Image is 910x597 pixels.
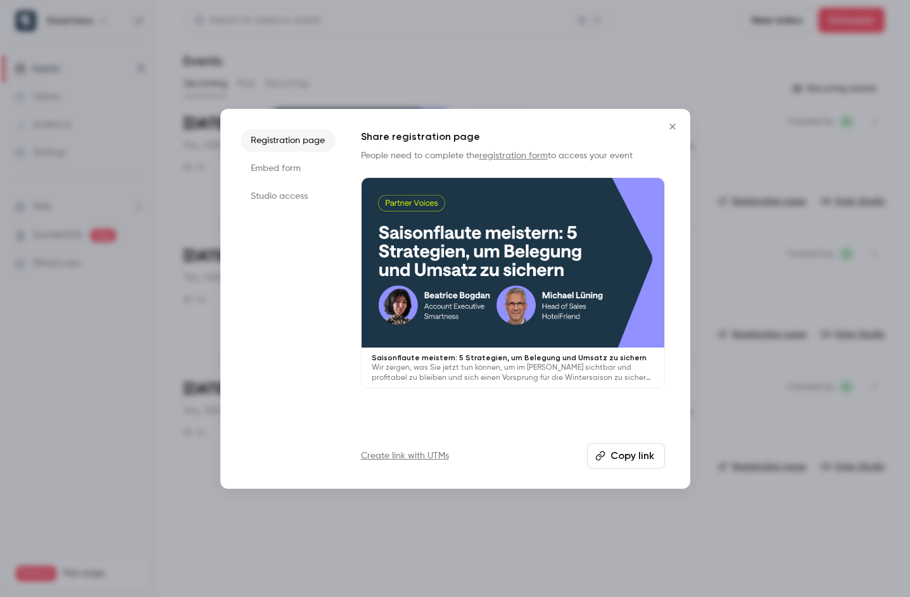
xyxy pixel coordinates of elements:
a: registration form [479,151,548,160]
button: Copy link [587,443,665,468]
li: Registration page [241,129,336,152]
li: Embed form [241,157,336,180]
a: Saisonflaute meistern: 5 Strategien, um Belegung und Umsatz zu sichernWir zeigen, was Sie jetzt t... [361,177,665,389]
h1: Share registration page [361,129,665,144]
li: Studio access [241,185,336,208]
button: Close [660,114,685,139]
p: Wir zeigen, was Sie jetzt tun können, um im [PERSON_NAME] sichtbar und profitabel zu bleiben und ... [372,363,654,383]
a: Create link with UTMs [361,449,449,462]
p: People need to complete the to access your event [361,149,665,162]
p: Saisonflaute meistern: 5 Strategien, um Belegung und Umsatz zu sichern [372,353,654,363]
